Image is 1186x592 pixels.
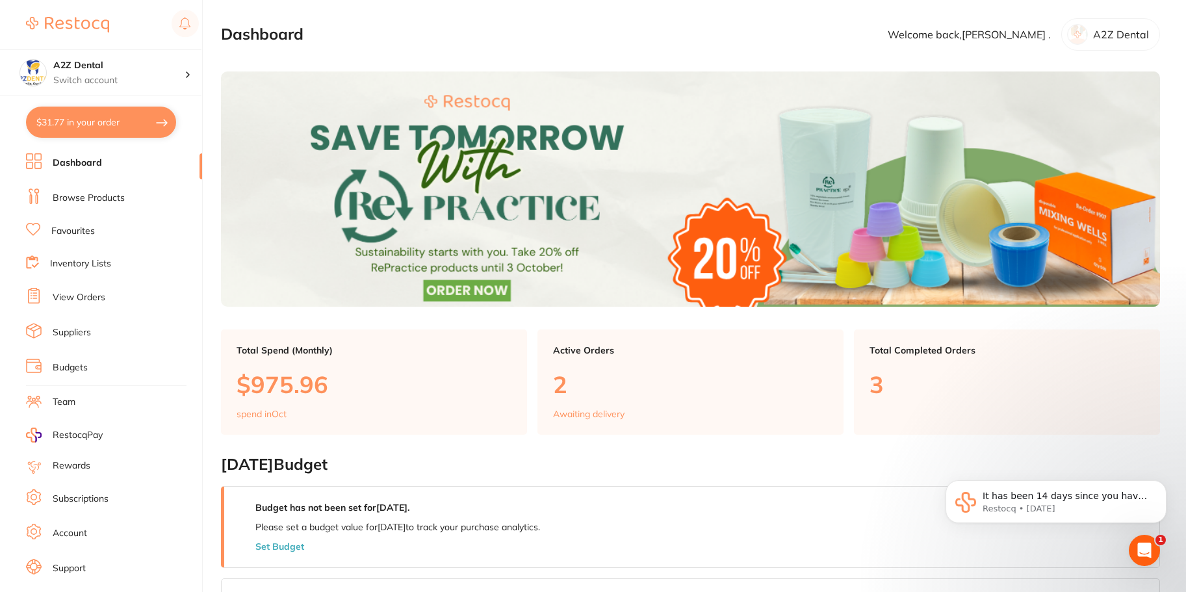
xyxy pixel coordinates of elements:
a: Total Spend (Monthly)$975.96spend inOct [221,329,527,435]
button: $31.77 in your order [26,107,176,138]
a: Dashboard [53,157,102,170]
button: Set Budget [255,541,304,552]
a: Active Orders2Awaiting delivery [537,329,844,435]
a: Favourites [51,225,95,238]
img: Dashboard [221,71,1160,306]
p: Total Completed Orders [870,345,1144,355]
iframe: Intercom notifications message [926,453,1186,557]
a: Account [53,527,87,540]
h4: A2Z Dental [53,59,185,72]
a: Inventory Lists [50,257,111,270]
p: 2 [553,371,828,398]
a: Support [53,562,86,575]
span: 1 [1155,535,1166,545]
p: spend in Oct [237,409,287,419]
a: Suppliers [53,326,91,339]
p: Switch account [53,74,185,87]
p: $975.96 [237,371,511,398]
iframe: Intercom live chat [1129,535,1160,566]
a: Budgets [53,361,88,374]
h2: Dashboard [221,25,303,44]
p: Welcome back, [PERSON_NAME] . [888,29,1051,40]
a: RestocqPay [26,428,103,443]
a: Browse Products [53,192,125,205]
img: RestocqPay [26,428,42,443]
p: 3 [870,371,1144,398]
a: Team [53,396,75,409]
p: Active Orders [553,345,828,355]
span: RestocqPay [53,429,103,442]
p: Total Spend (Monthly) [237,345,511,355]
span: It has been 14 days since you have started your Restocq journey. We wanted to do a check in and s... [57,38,223,112]
a: Total Completed Orders3 [854,329,1160,435]
a: Subscriptions [53,493,109,506]
img: A2Z Dental [20,60,46,86]
a: Rewards [53,459,90,472]
p: Message from Restocq, sent 2w ago [57,50,224,62]
p: Awaiting delivery [553,409,625,419]
p: Please set a budget value for [DATE] to track your purchase analytics. [255,522,540,532]
img: Restocq Logo [26,17,109,32]
a: View Orders [53,291,105,304]
p: A2Z Dental [1093,29,1149,40]
a: Restocq Logo [26,10,109,40]
h2: [DATE] Budget [221,456,1160,474]
strong: Budget has not been set for [DATE] . [255,502,409,513]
